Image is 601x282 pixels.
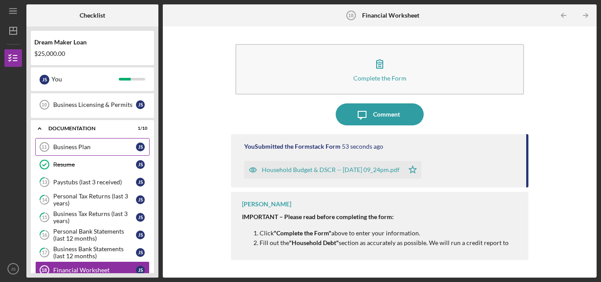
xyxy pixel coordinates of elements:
button: JS [4,260,22,278]
tspan: 11 [41,144,47,150]
div: J S [136,213,145,222]
div: Personal Tax Returns (last 3 years) [53,193,136,207]
div: Resume [53,161,136,168]
tspan: 10 [41,102,47,107]
div: Comment [373,103,400,125]
div: J S [136,100,145,109]
a: ResumeJS [35,156,150,173]
div: 1 / 10 [132,126,147,131]
div: Documentation [48,126,125,131]
a: 13Paystubs (last 3 received)JS [35,173,150,191]
div: J S [136,178,145,187]
div: [PERSON_NAME] [242,201,291,208]
div: You Submitted the Formstack Form [244,143,341,150]
a: 15Business Tax Returns (last 3 years)JS [35,209,150,226]
div: Business Bank Statements (last 12 months) [53,245,136,260]
div: Dream Maker Loan [34,39,150,46]
tspan: 18 [41,267,47,273]
strong: IMPORTANT – Please read before completing the form: [242,213,394,220]
a: 17Business Bank Statements (last 12 months)JS [35,244,150,261]
div: J S [136,195,145,204]
div: J S [136,231,145,239]
div: Complete the Form [353,75,407,81]
a: 14Personal Tax Returns (last 3 years)JS [35,191,150,209]
p: Click above to enter your information. [260,228,520,238]
div: Household Budget & DSCR -- [DATE] 09_24pm.pdf [262,166,399,173]
tspan: 16 [42,232,48,238]
div: $25,000.00 [34,50,150,57]
div: J S [136,143,145,151]
tspan: 17 [42,250,48,256]
div: Business Plan [53,143,136,150]
strong: "Complete the Form" [274,229,331,237]
b: Checklist [80,12,105,19]
button: Complete the Form [235,44,524,95]
a: 10Business Licensing & PermitsJS [35,96,150,114]
div: Financial Worksheet [53,267,136,274]
a: 16Personal Bank Statements (last 12 months)JS [35,226,150,244]
strong: "Household Debt" [289,239,339,246]
tspan: 15 [42,215,47,220]
button: Household Budget & DSCR -- [DATE] 09_24pm.pdf [244,161,421,179]
a: 11Business PlanJS [35,138,150,156]
b: Financial Worksheet [362,12,419,19]
div: J S [136,266,145,275]
tspan: 13 [42,179,47,185]
div: J S [136,248,145,257]
div: Personal Bank Statements (last 12 months) [53,228,136,242]
div: You [51,72,119,87]
text: JS [11,267,15,271]
a: 18Financial WorksheetJS [35,261,150,279]
tspan: 14 [42,197,48,203]
div: Business Tax Returns (last 3 years) [53,210,136,224]
div: J S [136,160,145,169]
tspan: 18 [348,13,353,18]
button: Comment [336,103,424,125]
div: Paystubs (last 3 received) [53,179,136,186]
p: Fill out the section as accurately as possible. We will run a credit report to verify the details. [260,238,520,258]
div: J S [40,75,49,84]
div: Business Licensing & Permits [53,101,136,108]
time: 2025-09-19 01:24 [342,143,383,150]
